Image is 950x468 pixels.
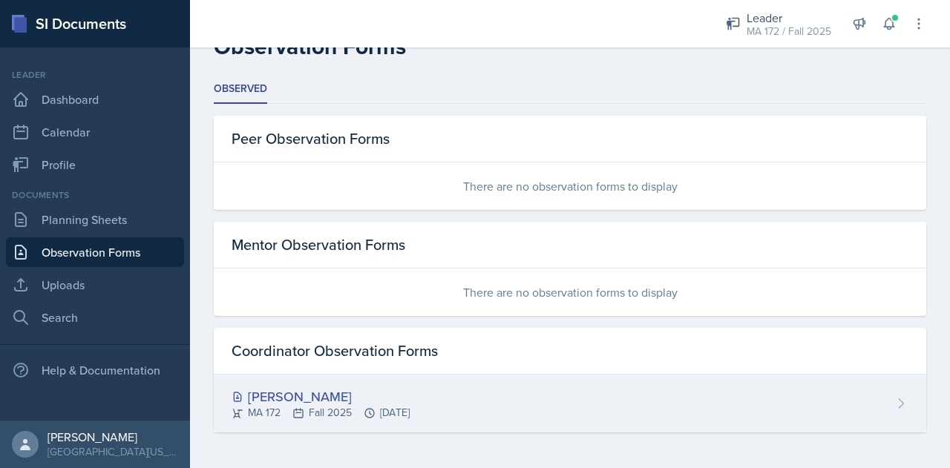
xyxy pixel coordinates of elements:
[214,75,267,104] li: Observed
[214,375,926,432] a: [PERSON_NAME] MA 172Fall 2025[DATE]
[6,355,184,385] div: Help & Documentation
[214,222,926,268] div: Mentor Observation Forms
[214,33,406,60] h2: Observation Forms
[747,9,831,27] div: Leader
[6,68,184,82] div: Leader
[214,268,926,316] div: There are no observation forms to display
[747,24,831,39] div: MA 172 / Fall 2025
[6,188,184,202] div: Documents
[232,405,410,421] div: MA 172 Fall 2025 [DATE]
[6,303,184,332] a: Search
[214,162,926,210] div: There are no observation forms to display
[214,328,926,375] div: Coordinator Observation Forms
[47,444,178,459] div: [GEOGRAPHIC_DATA][US_STATE] in [GEOGRAPHIC_DATA]
[6,117,184,147] a: Calendar
[6,237,184,267] a: Observation Forms
[6,270,184,300] a: Uploads
[6,205,184,234] a: Planning Sheets
[47,429,178,444] div: [PERSON_NAME]
[6,85,184,114] a: Dashboard
[6,150,184,179] a: Profile
[214,116,926,162] div: Peer Observation Forms
[232,386,410,406] div: [PERSON_NAME]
